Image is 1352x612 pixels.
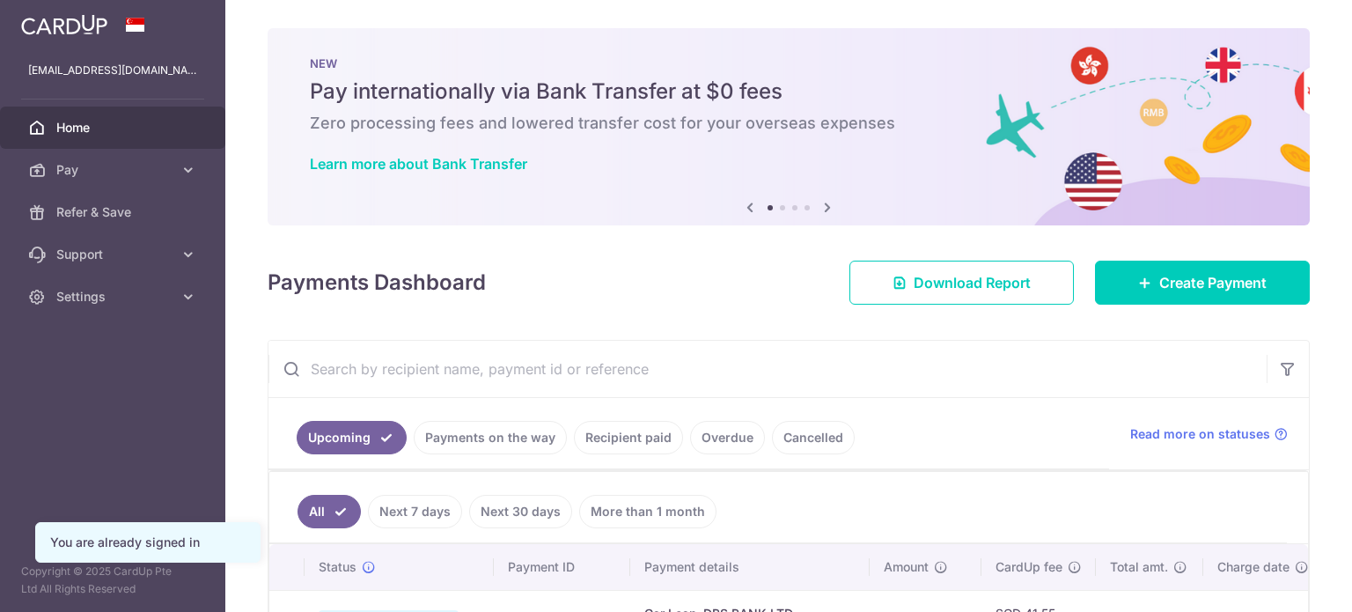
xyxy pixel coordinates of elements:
img: CardUp [21,14,107,35]
a: Recipient paid [574,421,683,454]
a: Download Report [849,261,1074,305]
a: Learn more about Bank Transfer [310,155,527,173]
span: Download Report [914,272,1031,293]
a: Create Payment [1095,261,1310,305]
span: Status [319,558,356,576]
span: Total amt. [1110,558,1168,576]
a: All [298,495,361,528]
a: Read more on statuses [1130,425,1288,443]
span: Settings [56,288,173,306]
span: Support [56,246,173,263]
th: Payment details [630,544,870,590]
a: Next 7 days [368,495,462,528]
a: Payments on the way [414,421,567,454]
h6: Zero processing fees and lowered transfer cost for your overseas expenses [310,113,1267,134]
a: Overdue [690,421,765,454]
span: CardUp fee [996,558,1062,576]
div: You are already signed in [50,534,246,551]
p: [EMAIL_ADDRESS][DOMAIN_NAME] [28,62,197,79]
span: Charge date [1217,558,1290,576]
span: Home [56,119,173,136]
a: Cancelled [772,421,855,454]
a: More than 1 month [579,495,716,528]
span: Refer & Save [56,203,173,221]
span: Create Payment [1159,272,1267,293]
span: Pay [56,161,173,179]
span: Read more on statuses [1130,425,1270,443]
h5: Pay internationally via Bank Transfer at $0 fees [310,77,1267,106]
h4: Payments Dashboard [268,267,486,299]
a: Next 30 days [469,495,572,528]
th: Payment ID [494,544,630,590]
span: Amount [884,558,929,576]
input: Search by recipient name, payment id or reference [268,341,1267,397]
p: NEW [310,56,1267,70]
a: Upcoming [297,421,407,454]
img: Bank transfer banner [268,28,1310,225]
